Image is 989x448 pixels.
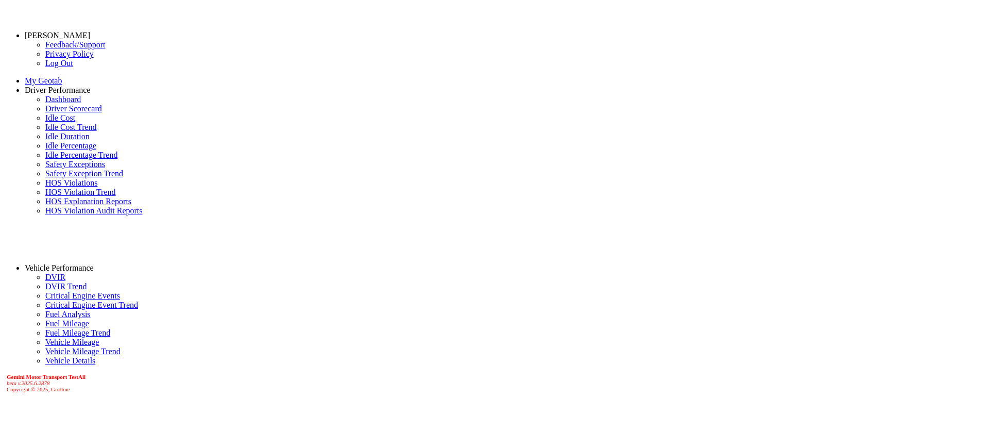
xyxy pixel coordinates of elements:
a: Critical Engine Event Trend [45,301,138,309]
a: Fuel Analysis [45,310,91,319]
a: Idle Duration [45,132,90,141]
a: [PERSON_NAME] [25,31,90,40]
a: Log Out [45,59,73,68]
a: Driver Scorecard [45,104,102,113]
a: My Geotab [25,76,62,85]
a: Idle Percentage Trend [45,151,117,159]
i: beta v.2025.6.2878 [7,380,50,386]
a: DVIR Trend [45,282,87,291]
a: Fuel Mileage [45,319,89,328]
a: Vehicle Details [45,356,95,365]
a: HOS Violations [45,178,97,187]
a: Safety Exceptions [45,160,105,169]
a: Vehicle Mileage [45,338,99,346]
a: HOS Explanation Reports [45,197,131,206]
a: HOS Violation Trend [45,188,116,196]
a: Driver Performance [25,86,91,94]
a: Feedback/Support [45,40,105,49]
a: Dashboard [45,95,81,104]
b: Gemini Motor Transport TestAll [7,374,86,380]
a: HOS Violation Audit Reports [45,206,143,215]
a: Privacy Policy [45,49,94,58]
a: Vehicle Mileage Trend [45,347,121,356]
a: Vehicle Performance [25,263,94,272]
a: Safety Exception Trend [45,169,123,178]
a: DVIR [45,273,65,281]
a: Idle Percentage [45,141,96,150]
a: Idle Cost [45,113,75,122]
div: Copyright © 2025, Gridline [7,374,985,392]
a: Idle Cost Trend [45,123,97,131]
a: Critical Engine Events [45,291,120,300]
a: Fuel Mileage Trend [45,328,110,337]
